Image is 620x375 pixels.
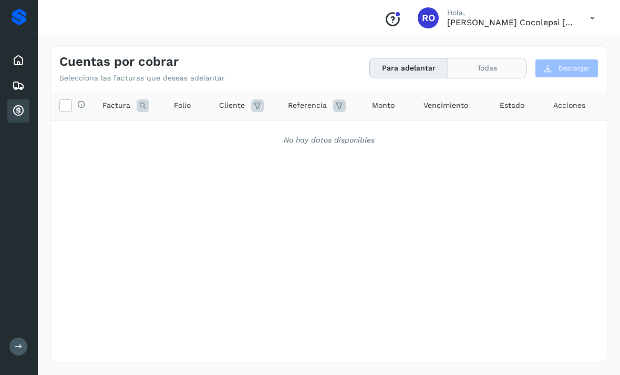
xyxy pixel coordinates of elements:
span: Monto [372,100,395,111]
p: Rosa Osiris Cocolepsi Morales [447,17,573,27]
div: Inicio [7,49,29,72]
p: Hola, [447,8,573,17]
div: Cuentas por cobrar [7,99,29,123]
button: Todas [448,58,526,78]
h4: Cuentas por cobrar [59,54,179,69]
div: Embarques [7,74,29,97]
span: Folio [174,100,191,111]
span: Vencimiento [423,100,468,111]
span: Cliente [219,100,245,111]
span: Acciones [553,100,585,111]
div: No hay datos disponibles [65,135,593,146]
span: Factura [102,100,130,111]
button: Para adelantar [370,58,448,78]
span: Estado [500,100,524,111]
p: Selecciona las facturas que deseas adelantar [59,74,225,83]
span: Referencia [288,100,327,111]
span: Descargar [559,64,590,73]
button: Descargar [535,59,598,78]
